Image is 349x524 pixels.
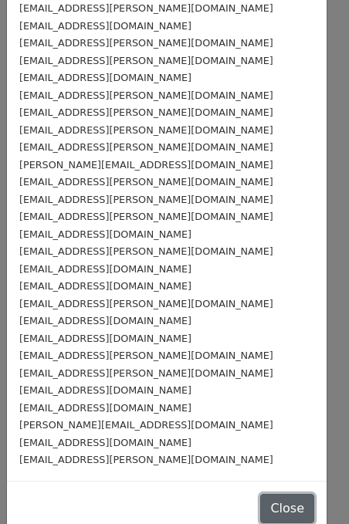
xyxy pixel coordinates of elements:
small: [EMAIL_ADDRESS][PERSON_NAME][DOMAIN_NAME] [19,141,273,153]
small: [EMAIL_ADDRESS][DOMAIN_NAME] [19,72,191,83]
small: [EMAIL_ADDRESS][PERSON_NAME][DOMAIN_NAME] [19,350,273,361]
small: [EMAIL_ADDRESS][DOMAIN_NAME] [19,333,191,344]
small: [PERSON_NAME][EMAIL_ADDRESS][DOMAIN_NAME] [19,419,273,431]
small: [EMAIL_ADDRESS][PERSON_NAME][DOMAIN_NAME] [19,454,273,465]
small: [EMAIL_ADDRESS][PERSON_NAME][DOMAIN_NAME] [19,2,273,14]
small: [EMAIL_ADDRESS][DOMAIN_NAME] [19,315,191,326]
small: [EMAIL_ADDRESS][PERSON_NAME][DOMAIN_NAME] [19,176,273,188]
small: [EMAIL_ADDRESS][PERSON_NAME][DOMAIN_NAME] [19,298,273,309]
small: [EMAIL_ADDRESS][PERSON_NAME][DOMAIN_NAME] [19,106,273,118]
small: [EMAIL_ADDRESS][PERSON_NAME][DOMAIN_NAME] [19,211,273,222]
small: [EMAIL_ADDRESS][PERSON_NAME][DOMAIN_NAME] [19,90,273,101]
small: [EMAIL_ADDRESS][DOMAIN_NAME] [19,20,191,32]
small: [EMAIL_ADDRESS][PERSON_NAME][DOMAIN_NAME] [19,124,273,136]
small: [EMAIL_ADDRESS][DOMAIN_NAME] [19,402,191,414]
small: [EMAIL_ADDRESS][DOMAIN_NAME] [19,437,191,448]
small: [EMAIL_ADDRESS][DOMAIN_NAME] [19,280,191,292]
small: [EMAIL_ADDRESS][PERSON_NAME][DOMAIN_NAME] [19,194,273,205]
small: [EMAIL_ADDRESS][PERSON_NAME][DOMAIN_NAME] [19,37,273,49]
small: [EMAIL_ADDRESS][PERSON_NAME][DOMAIN_NAME] [19,367,273,379]
small: [EMAIL_ADDRESS][PERSON_NAME][DOMAIN_NAME] [19,55,273,66]
small: [EMAIL_ADDRESS][DOMAIN_NAME] [19,263,191,275]
small: [EMAIL_ADDRESS][DOMAIN_NAME] [19,228,191,240]
button: Close [260,494,314,523]
small: [EMAIL_ADDRESS][PERSON_NAME][DOMAIN_NAME] [19,245,273,257]
small: [EMAIL_ADDRESS][DOMAIN_NAME] [19,384,191,396]
iframe: Chat Widget [272,450,349,524]
small: [PERSON_NAME][EMAIL_ADDRESS][DOMAIN_NAME] [19,159,273,171]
